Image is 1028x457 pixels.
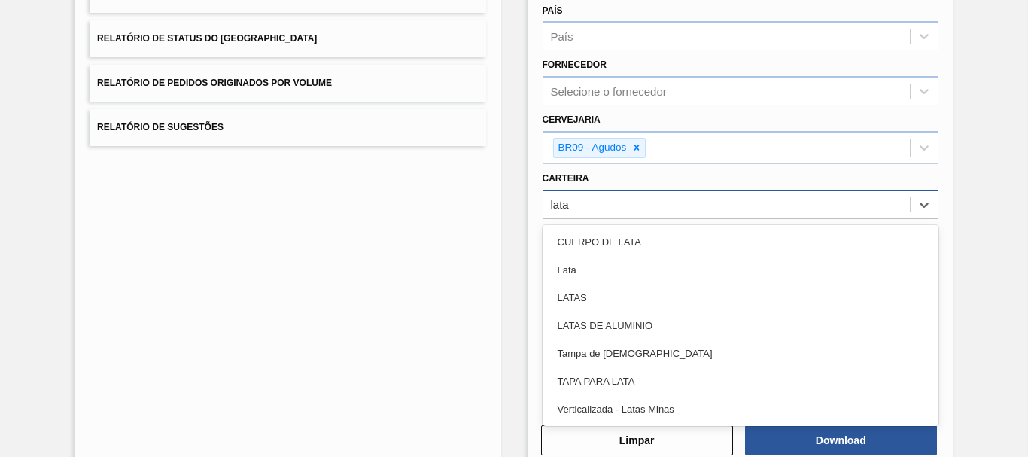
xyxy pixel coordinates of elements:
div: Tampa de [DEMOGRAPHIC_DATA] [543,340,938,367]
div: Lata [543,256,938,284]
div: LATAS DE ALUMINIO [543,312,938,340]
div: Verticalizada - Latas Minas [543,395,938,423]
div: LATAS [543,284,938,312]
label: País [543,5,563,16]
div: BR09 - Agudos [554,139,629,157]
button: Relatório de Status do [GEOGRAPHIC_DATA] [90,20,485,57]
button: Relatório de Pedidos Originados por Volume [90,65,485,102]
span: Relatório de Status do [GEOGRAPHIC_DATA] [97,33,317,44]
label: Cervejaria [543,114,601,125]
div: País [551,30,573,43]
button: Limpar [541,425,733,455]
button: Download [745,425,937,455]
button: Relatório de Sugestões [90,109,485,146]
div: Selecione o fornecedor [551,85,667,98]
div: CUERPO DE LATA [543,228,938,256]
label: Fornecedor [543,59,607,70]
span: Relatório de Sugestões [97,122,224,133]
label: Carteira [543,173,589,184]
div: TAPA PARA LATA [543,367,938,395]
span: Relatório de Pedidos Originados por Volume [97,78,332,88]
